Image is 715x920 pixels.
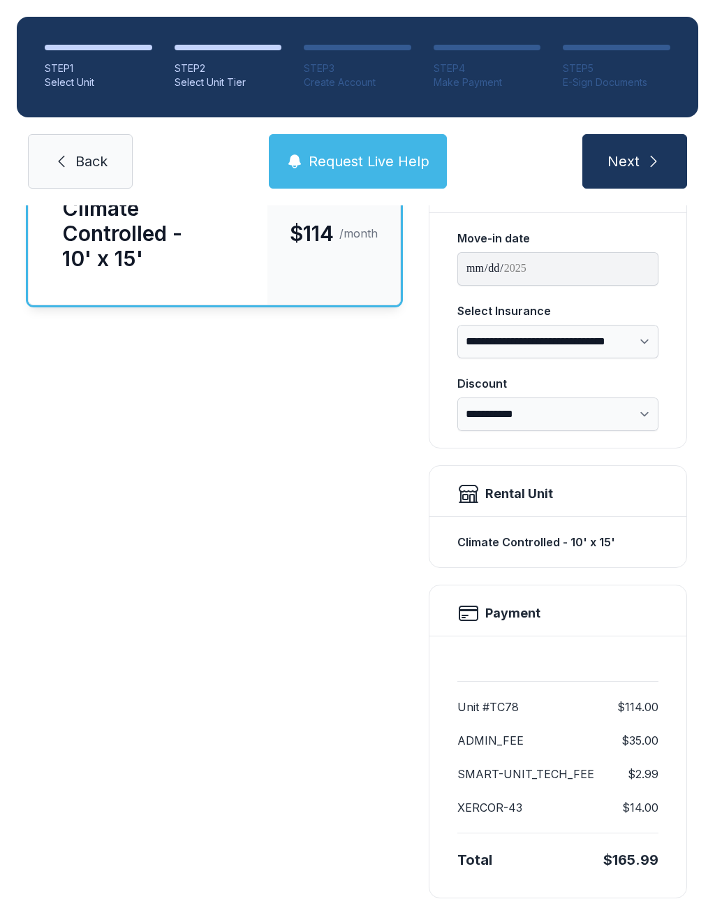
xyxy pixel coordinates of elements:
[457,302,658,319] div: Select Insurance
[485,604,540,623] h2: Payment
[304,61,411,75] div: STEP 3
[457,732,524,749] dt: ADMIN_FEE
[62,196,234,271] div: Climate Controlled - 10' x 15'
[75,152,108,171] span: Back
[339,225,378,242] span: /month
[628,766,658,782] dd: $2.99
[607,152,640,171] span: Next
[457,528,658,556] div: Climate Controlled - 10' x 15'
[434,75,541,89] div: Make Payment
[457,325,658,358] select: Select Insurance
[603,850,658,870] div: $165.99
[563,75,670,89] div: E-Sign Documents
[175,75,282,89] div: Select Unit Tier
[175,61,282,75] div: STEP 2
[457,850,492,870] div: Total
[457,766,594,782] dt: SMART-UNIT_TECH_FEE
[457,252,658,286] input: Move-in date
[617,699,658,715] dd: $114.00
[457,375,658,392] div: Discount
[457,230,658,247] div: Move-in date
[290,221,334,246] span: $114
[485,484,553,504] div: Rental Unit
[622,799,658,816] dd: $14.00
[309,152,429,171] span: Request Live Help
[434,61,541,75] div: STEP 4
[457,699,519,715] dt: Unit #TC78
[563,61,670,75] div: STEP 5
[457,397,658,431] select: Discount
[457,799,522,816] dt: XERCOR-43
[45,61,152,75] div: STEP 1
[45,75,152,89] div: Select Unit
[304,75,411,89] div: Create Account
[621,732,658,749] dd: $35.00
